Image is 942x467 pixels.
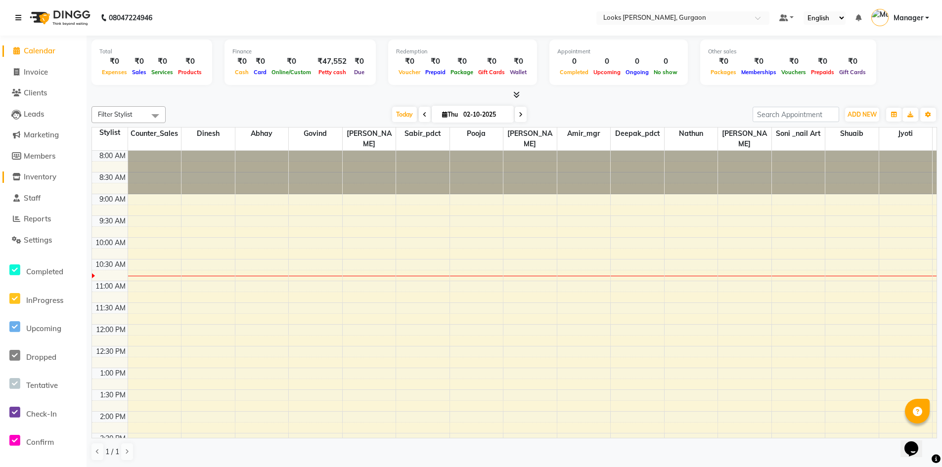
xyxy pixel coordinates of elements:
div: 12:30 PM [94,346,128,357]
span: Reports [24,214,51,223]
span: Dropped [26,352,56,362]
span: Upcoming [591,69,623,76]
span: Sales [130,69,149,76]
span: Soni _nail art [772,127,825,140]
a: Settings [2,235,84,246]
span: Services [149,69,176,76]
div: Appointment [557,47,680,56]
span: Members [24,151,55,161]
div: ₹0 [232,56,251,67]
div: ₹0 [448,56,476,67]
div: 10:00 AM [93,238,128,248]
span: Card [251,69,269,76]
img: Manager [871,9,889,26]
div: ₹0 [507,56,529,67]
span: Counter_Sales [128,127,181,140]
span: Memberships [739,69,779,76]
span: sabir_pdct [396,127,449,140]
div: 0 [557,56,591,67]
span: InProgress [26,296,63,305]
div: 11:30 AM [93,303,128,313]
span: [PERSON_NAME] [503,127,557,150]
span: Online/Custom [269,69,314,76]
a: Leads [2,109,84,120]
span: abhay [235,127,289,140]
div: 12:00 PM [94,325,128,335]
span: Completed [557,69,591,76]
span: Due [352,69,367,76]
div: Other sales [708,47,868,56]
div: ₹0 [708,56,739,67]
div: 8:00 AM [97,151,128,161]
input: 2025-10-02 [460,107,510,122]
div: Total [99,47,204,56]
div: 2:00 PM [98,412,128,422]
span: Leads [24,109,44,119]
span: Today [392,107,417,122]
a: Members [2,151,84,162]
div: 1:00 PM [98,368,128,379]
span: govind [289,127,342,140]
iframe: chat widget [900,427,932,457]
div: 0 [623,56,651,67]
div: 2:30 PM [98,433,128,444]
div: ₹0 [149,56,176,67]
a: Reports [2,213,84,225]
div: ₹0 [269,56,314,67]
span: Packages [708,69,739,76]
a: Clients [2,87,84,99]
div: 0 [651,56,680,67]
span: Cash [232,69,251,76]
span: Amir_mgr [557,127,611,140]
div: Redemption [396,47,529,56]
span: Shuaib [825,127,879,140]
span: Tentative [26,381,58,390]
span: Wallet [507,69,529,76]
div: ₹0 [423,56,448,67]
span: Products [176,69,204,76]
div: ₹0 [251,56,269,67]
div: 8:30 AM [97,172,128,183]
span: Manager [894,13,923,23]
div: ₹47,552 [314,56,351,67]
span: Gift Cards [837,69,868,76]
div: ₹0 [739,56,779,67]
div: 0 [591,56,623,67]
span: Ongoing [623,69,651,76]
div: ₹0 [808,56,837,67]
span: Prepaid [423,69,448,76]
div: ₹0 [351,56,368,67]
span: Deepak_pdct [611,127,664,140]
span: 1 / 1 [105,447,119,457]
span: Thu [440,111,460,118]
span: Calendar [24,46,55,55]
span: Inventory [24,172,56,181]
div: ₹0 [396,56,423,67]
span: pooja [450,127,503,140]
span: Clients [24,88,47,97]
span: Voucher [396,69,423,76]
span: Marketing [24,130,59,139]
span: Package [448,69,476,76]
a: Marketing [2,129,84,141]
div: Finance [232,47,368,56]
span: Jyoti [879,127,933,140]
span: Petty cash [316,69,349,76]
div: 11:00 AM [93,281,128,292]
span: Nathun [665,127,718,140]
div: ₹0 [837,56,868,67]
div: ₹0 [99,56,130,67]
a: Inventory [2,171,84,183]
div: 9:30 AM [97,216,128,226]
button: ADD NEW [845,108,879,122]
span: [PERSON_NAME] [718,127,771,150]
div: 10:30 AM [93,259,128,270]
span: [PERSON_NAME] [343,127,396,150]
div: 1:30 PM [98,390,128,400]
span: Settings [24,235,52,245]
span: Prepaids [808,69,837,76]
span: Check-In [26,409,57,419]
div: Stylist [92,127,128,138]
span: Completed [26,267,63,276]
input: Search Appointment [753,107,839,122]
